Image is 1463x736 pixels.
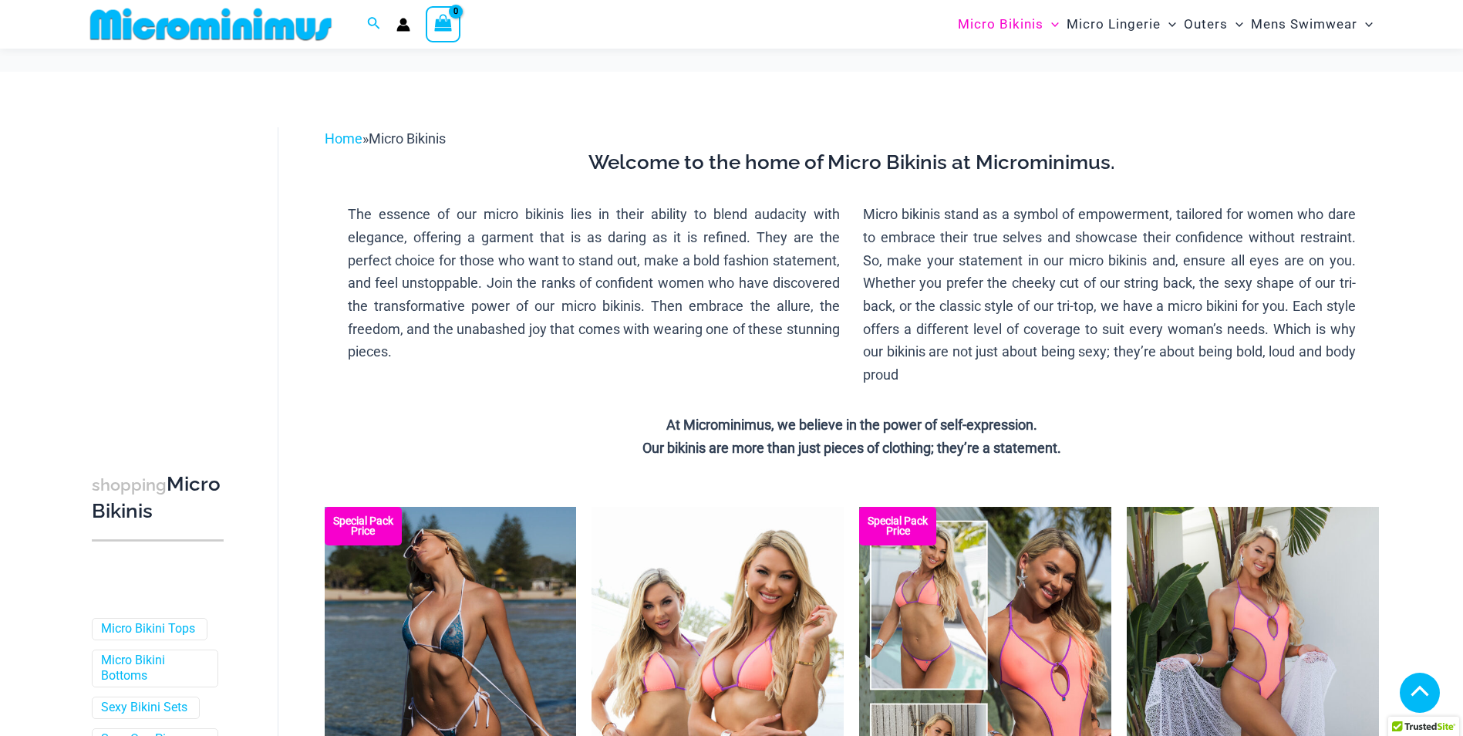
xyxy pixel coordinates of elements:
strong: Our bikinis are more than just pieces of clothing; they’re a statement. [642,440,1061,456]
h3: Micro Bikinis [92,471,224,525]
b: Special Pack Price [859,516,936,536]
span: » [325,130,446,147]
a: Account icon link [396,18,410,32]
a: OutersMenu ToggleMenu Toggle [1180,5,1247,44]
b: Special Pack Price [325,516,402,536]
span: Outers [1184,5,1228,44]
h3: Welcome to the home of Micro Bikinis at Microminimus. [336,150,1367,176]
span: Micro Bikinis [958,5,1043,44]
strong: At Microminimus, we believe in the power of self-expression. [666,417,1037,433]
a: View Shopping Cart, empty [426,6,461,42]
span: Menu Toggle [1043,5,1059,44]
a: Search icon link [367,15,381,34]
a: Micro Bikini Tops [101,621,195,637]
nav: Site Navigation [952,2,1380,46]
span: Menu Toggle [1228,5,1243,44]
a: Micro BikinisMenu ToggleMenu Toggle [954,5,1063,44]
p: Micro bikinis stand as a symbol of empowerment, tailored for women who dare to embrace their true... [863,203,1356,387]
span: Mens Swimwear [1251,5,1357,44]
p: The essence of our micro bikinis lies in their ability to blend audacity with elegance, offering ... [348,203,841,363]
a: Home [325,130,362,147]
span: Menu Toggle [1161,5,1176,44]
img: MM SHOP LOGO FLAT [84,7,338,42]
a: Micro Bikini Bottoms [101,653,206,685]
iframe: TrustedSite Certified [92,115,231,424]
a: Micro LingerieMenu ToggleMenu Toggle [1063,5,1180,44]
a: Mens SwimwearMenu ToggleMenu Toggle [1247,5,1377,44]
span: Menu Toggle [1357,5,1373,44]
span: shopping [92,475,167,495]
span: Micro Lingerie [1067,5,1161,44]
a: Sexy Bikini Sets [101,700,187,716]
span: Micro Bikinis [369,130,446,147]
